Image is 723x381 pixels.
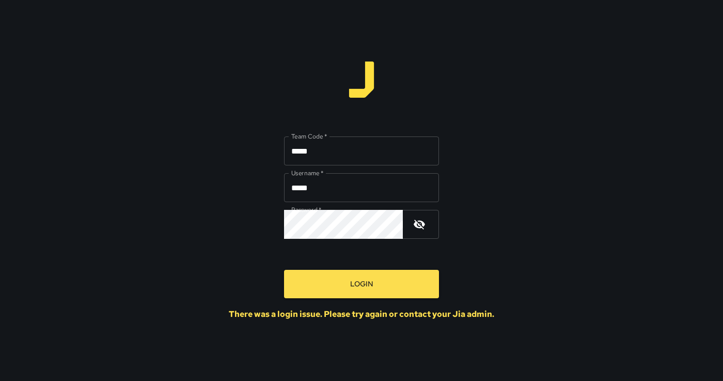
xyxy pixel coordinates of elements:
[343,62,380,98] img: logo
[229,309,494,319] div: There was a login issue. Please try again or contact your Jia admin.
[291,132,327,141] label: Team Code
[291,169,323,177] label: Username
[284,270,439,298] button: Login
[291,205,321,214] label: Password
